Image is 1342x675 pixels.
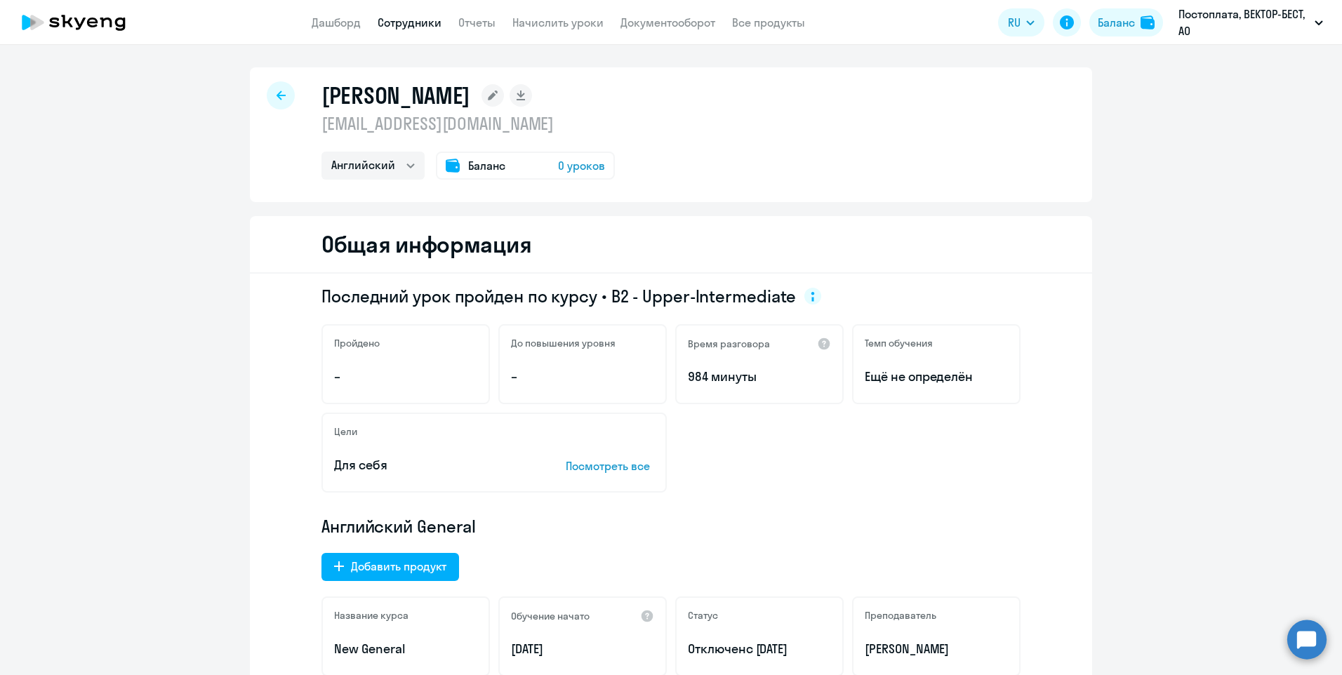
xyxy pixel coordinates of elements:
[334,640,477,658] p: New General
[688,609,718,622] h5: Статус
[511,640,654,658] p: [DATE]
[620,15,715,29] a: Документооборот
[312,15,361,29] a: Дашборд
[334,425,357,438] h5: Цели
[334,456,522,474] p: Для себя
[334,609,408,622] h5: Название курса
[378,15,441,29] a: Сотрудники
[1098,14,1135,31] div: Баланс
[746,641,788,657] span: с [DATE]
[865,640,1008,658] p: [PERSON_NAME]
[321,81,470,109] h1: [PERSON_NAME]
[865,337,933,349] h5: Темп обучения
[321,230,531,258] h2: Общая информация
[865,609,936,622] h5: Преподаватель
[998,8,1044,36] button: RU
[321,112,615,135] p: [EMAIL_ADDRESS][DOMAIN_NAME]
[1171,6,1330,39] button: Постоплата, ВЕКТОР-БЕСТ, АО
[1141,15,1155,29] img: balance
[321,515,476,537] span: Английский General
[865,368,1008,386] span: Ещё не определён
[688,640,831,658] p: Отключен
[688,337,770,350] h5: Время разговора
[321,285,796,307] span: Последний урок пройден по курсу • B2 - Upper-Intermediate
[511,368,654,386] p: –
[1089,8,1163,36] button: Балансbalance
[511,337,616,349] h5: До повышения уровня
[732,15,805,29] a: Все продукты
[1178,6,1309,39] p: Постоплата, ВЕКТОР-БЕСТ, АО
[351,558,446,575] div: Добавить продукт
[566,457,654,474] p: Посмотреть все
[334,337,380,349] h5: Пройдено
[1008,14,1021,31] span: RU
[321,553,459,581] button: Добавить продукт
[688,368,831,386] p: 984 минуты
[468,157,505,174] span: Баланс
[511,610,590,622] h5: Обучение начато
[512,15,604,29] a: Начислить уроки
[558,157,605,174] span: 0 уроков
[334,368,477,386] p: –
[458,15,496,29] a: Отчеты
